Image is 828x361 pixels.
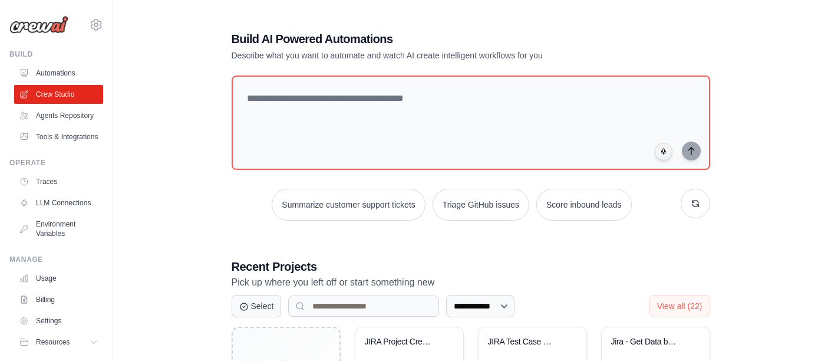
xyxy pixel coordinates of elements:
img: Logo [9,16,68,34]
div: JIRA Project Creator [365,337,436,347]
button: Get new suggestions [681,189,710,218]
div: Jira - Get Data by Worktype [611,337,682,347]
h1: Build AI Powered Automations [232,31,628,47]
a: Automations [14,64,103,83]
p: Pick up where you left off or start something new [232,275,710,290]
a: Crew Studio [14,85,103,104]
a: Tools & Integrations [14,127,103,146]
button: Resources [14,333,103,352]
div: Operate [9,158,103,168]
button: View all (22) [649,295,710,317]
div: JIRA Test Case Generators [488,337,559,347]
h3: Recent Projects [232,258,710,275]
div: Build [9,50,103,59]
div: Manage [9,255,103,264]
a: Environment Variables [14,215,103,243]
a: Usage [14,269,103,288]
a: Settings [14,311,103,330]
button: Summarize customer support tickets [272,189,425,221]
a: Agents Repository [14,106,103,125]
button: Score inbound leads [536,189,632,221]
p: Describe what you want to automate and watch AI create intelligent workflows for you [232,50,628,61]
a: Traces [14,172,103,191]
button: Click to speak your automation idea [655,143,672,160]
span: View all (22) [657,301,702,311]
a: Billing [14,290,103,309]
button: Select [232,295,282,317]
button: Triage GitHub issues [433,189,529,221]
a: LLM Connections [14,193,103,212]
span: Resources [36,337,70,347]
